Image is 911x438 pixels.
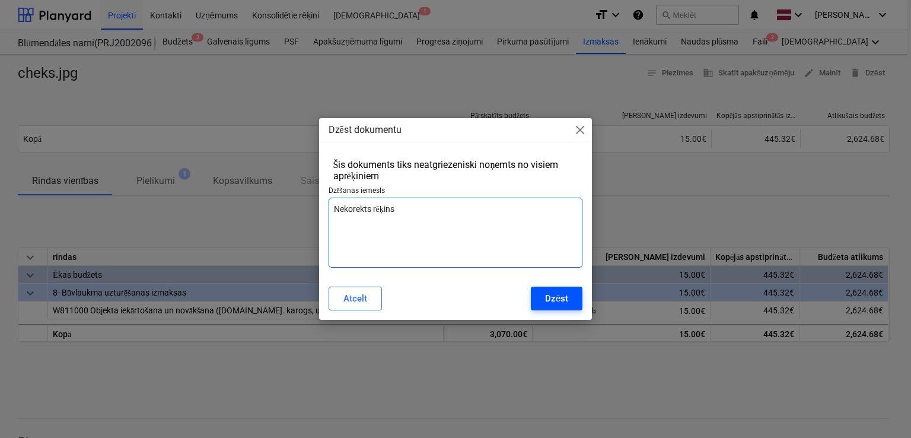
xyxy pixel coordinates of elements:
[329,287,382,310] button: Atcelt
[852,381,911,438] iframe: Chat Widget
[545,291,568,306] div: Dzēst
[329,186,583,198] p: Dzēšanas iemesls
[329,123,402,137] p: Dzēst dokumentu
[343,291,367,306] div: Atcelt
[573,123,587,137] span: close
[333,159,578,182] div: Šis dokuments tiks neatgriezeniski noņemts no visiem aprēķiniem
[329,198,583,268] textarea: Nekorekts rēķins
[531,287,582,310] button: Dzēst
